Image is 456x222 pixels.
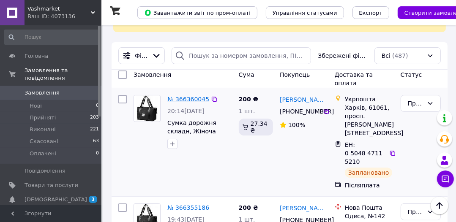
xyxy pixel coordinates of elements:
[137,6,257,19] button: Завантажити звіт по пром-оплаті
[408,207,423,217] div: Прийнято
[266,6,344,19] button: Управління статусами
[89,196,97,203] span: 3
[25,196,87,203] span: [DEMOGRAPHIC_DATA]
[239,204,258,211] span: 200 ₴
[408,99,423,108] div: Прийнято
[135,51,148,60] span: Фільтри
[167,108,205,114] span: 20:14[DATE]
[345,168,393,178] div: Заплановано
[392,52,408,59] span: (487)
[25,52,48,60] span: Головна
[239,108,255,114] span: 1 шт.
[96,102,99,110] span: 0
[280,204,328,212] a: [PERSON_NAME]
[239,71,254,78] span: Cума
[345,95,394,103] div: Укрпошта
[30,102,42,110] span: Нові
[172,47,311,64] input: Пошук за номером замовлення, ПІБ покупця, номером телефону, Email, номером накладної
[273,10,337,16] span: Управління статусами
[30,150,56,157] span: Оплачені
[134,95,161,122] a: Фото товару
[345,141,385,165] span: ЕН: 0 5048 4711 5210
[134,71,171,78] span: Замовлення
[278,106,323,117] div: [PHONE_NUMBER]
[90,126,99,133] span: 221
[96,150,99,157] span: 0
[345,103,394,137] div: Харків, 61061, просп. [PERSON_NAME][STREET_ADDRESS]
[30,126,56,133] span: Виконані
[239,119,273,135] div: 27.34 ₴
[30,114,56,122] span: Прийняті
[345,181,394,190] div: Післяплата
[345,203,394,212] div: Нова Пошта
[437,171,454,187] button: Чат з покупцем
[335,71,373,87] span: Доставка та оплата
[25,89,60,97] span: Замовлення
[93,138,99,145] span: 63
[30,138,58,145] span: Скасовані
[401,71,422,78] span: Статус
[352,6,390,19] button: Експорт
[25,67,101,82] span: Замовлення та повідомлення
[167,204,209,211] a: № 366355186
[4,30,100,45] input: Пошук
[167,119,225,168] a: Сумка дорожня складн, Жіноча сумка для подорожей чорна, Сумка спортивна жіноча
[280,71,310,78] span: Покупець
[382,51,390,60] span: Всі
[25,181,78,189] span: Товари та послуги
[90,114,99,122] span: 203
[27,13,101,20] div: Ваш ID: 4073136
[288,122,305,128] span: 100%
[27,5,91,13] span: Vashmarket
[25,167,66,175] span: Повідомлення
[318,51,367,60] span: Збережені фільтри:
[167,96,209,103] a: № 366360045
[431,197,448,214] button: Наверх
[144,9,251,16] span: Завантажити звіт по пром-оплаті
[239,96,258,103] span: 200 ₴
[137,95,158,122] img: Фото товару
[280,95,328,104] a: [PERSON_NAME]
[359,10,383,16] span: Експорт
